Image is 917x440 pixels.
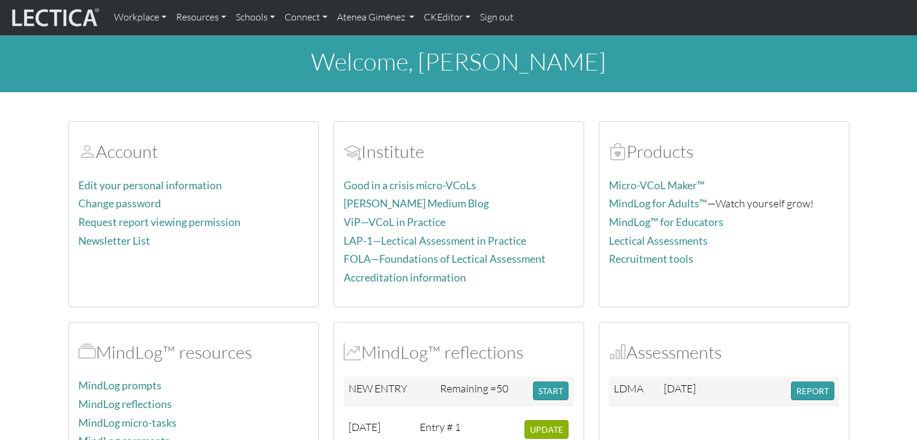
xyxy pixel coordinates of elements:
td: LDMA [609,377,660,406]
span: Account [78,140,96,162]
a: Edit your personal information [78,179,222,192]
p: —Watch yourself grow! [609,195,839,212]
a: Recruitment tools [609,253,693,265]
h2: Assessments [609,342,839,363]
a: Workplace [109,5,171,30]
a: Schools [231,5,280,30]
button: REPORT [791,382,834,400]
a: Sign out [475,5,518,30]
button: START [533,382,569,400]
a: Request report viewing permission [78,216,241,228]
span: 50 [496,382,508,395]
a: Accreditation information [344,271,466,284]
span: MindLog [344,341,361,363]
span: UPDATE [530,424,563,435]
a: Good in a crisis micro-VCoLs [344,179,476,192]
span: MindLog™ resources [78,341,96,363]
a: Connect [280,5,332,30]
a: LAP-1—Lectical Assessment in Practice [344,234,526,247]
a: Micro-VCoL Maker™ [609,179,705,192]
a: MindLog reflections [78,398,172,410]
a: Resources [171,5,231,30]
a: Newsletter List [78,234,150,247]
span: [DATE] [664,382,696,395]
span: Products [609,140,626,162]
td: NEW ENTRY [344,377,436,406]
span: Assessments [609,341,626,363]
a: FOLA—Foundations of Lectical Assessment [344,253,546,265]
h2: Account [78,141,309,162]
a: Lectical Assessments [609,234,708,247]
h2: MindLog™ resources [78,342,309,363]
td: Remaining = [435,377,528,406]
span: [DATE] [348,420,380,433]
a: ViP—VCoL in Practice [344,216,446,228]
h2: Products [609,141,839,162]
span: Account [344,140,361,162]
a: MindLog™ for Educators [609,216,723,228]
button: UPDATE [525,420,569,439]
a: MindLog micro-tasks [78,416,177,429]
a: CKEditor [419,5,475,30]
a: MindLog for Adults™ [609,197,707,210]
img: lecticalive [9,6,99,29]
a: Change password [78,197,161,210]
a: Atenea Giménez [332,5,419,30]
a: [PERSON_NAME] Medium Blog [344,197,489,210]
h2: Institute [344,141,574,162]
h2: MindLog™ reflections [344,342,574,363]
a: MindLog prompts [78,379,162,392]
